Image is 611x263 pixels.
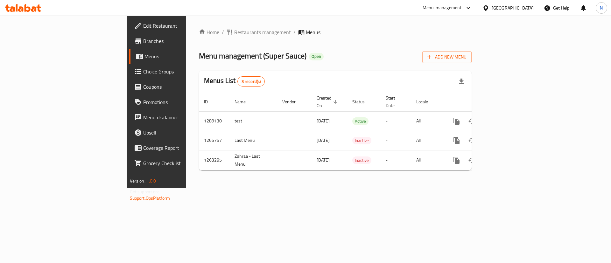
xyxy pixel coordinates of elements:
[143,114,224,121] span: Menu disclaimer
[238,79,265,85] span: 3 record(s)
[129,18,229,33] a: Edit Restaurant
[464,153,480,168] button: Change Status
[422,51,472,63] button: Add New Menu
[144,52,224,60] span: Menus
[129,33,229,49] a: Branches
[317,117,330,125] span: [DATE]
[143,22,224,30] span: Edit Restaurant
[449,133,464,148] button: more
[129,49,229,64] a: Menus
[352,137,371,144] span: Inactive
[143,159,224,167] span: Grocery Checklist
[143,129,224,136] span: Upsell
[143,83,224,91] span: Coupons
[129,110,229,125] a: Menu disclaimer
[386,94,404,109] span: Start Date
[416,98,436,106] span: Locale
[411,111,444,131] td: All
[130,188,159,196] span: Get support on:
[143,144,224,152] span: Coverage Report
[411,150,444,170] td: All
[309,53,324,60] div: Open
[129,79,229,94] a: Coupons
[381,150,411,170] td: -
[229,150,277,170] td: Zahraa - Last Menu
[444,92,515,112] th: Actions
[464,114,480,129] button: Change Status
[129,94,229,110] a: Promotions
[130,177,145,185] span: Version:
[237,76,265,87] div: Total records count
[130,194,170,202] a: Support.OpsPlatform
[352,157,371,164] span: Inactive
[352,118,369,125] span: Active
[600,4,603,11] span: N
[464,133,480,148] button: Change Status
[317,156,330,164] span: [DATE]
[317,94,340,109] span: Created On
[427,53,467,61] span: Add New Menu
[449,153,464,168] button: more
[199,28,472,36] nav: breadcrumb
[146,177,156,185] span: 1.0.0
[129,140,229,156] a: Coverage Report
[143,68,224,75] span: Choice Groups
[129,64,229,79] a: Choice Groups
[199,49,306,63] span: Menu management ( Super Sauce )
[229,111,277,131] td: test
[309,54,324,59] span: Open
[381,111,411,131] td: -
[293,28,296,36] li: /
[234,28,291,36] span: Restaurants management
[352,117,369,125] div: Active
[227,28,291,36] a: Restaurants management
[204,76,265,87] h2: Menus List
[317,136,330,144] span: [DATE]
[129,156,229,171] a: Grocery Checklist
[492,4,534,11] div: [GEOGRAPHIC_DATA]
[423,4,462,12] div: Menu-management
[235,98,254,106] span: Name
[282,98,304,106] span: Vendor
[204,98,216,106] span: ID
[411,131,444,150] td: All
[454,74,469,89] div: Export file
[381,131,411,150] td: -
[449,114,464,129] button: more
[143,37,224,45] span: Branches
[143,98,224,106] span: Promotions
[306,28,320,36] span: Menus
[229,131,277,150] td: Last Menu
[352,98,373,106] span: Status
[129,125,229,140] a: Upsell
[199,92,515,170] table: enhanced table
